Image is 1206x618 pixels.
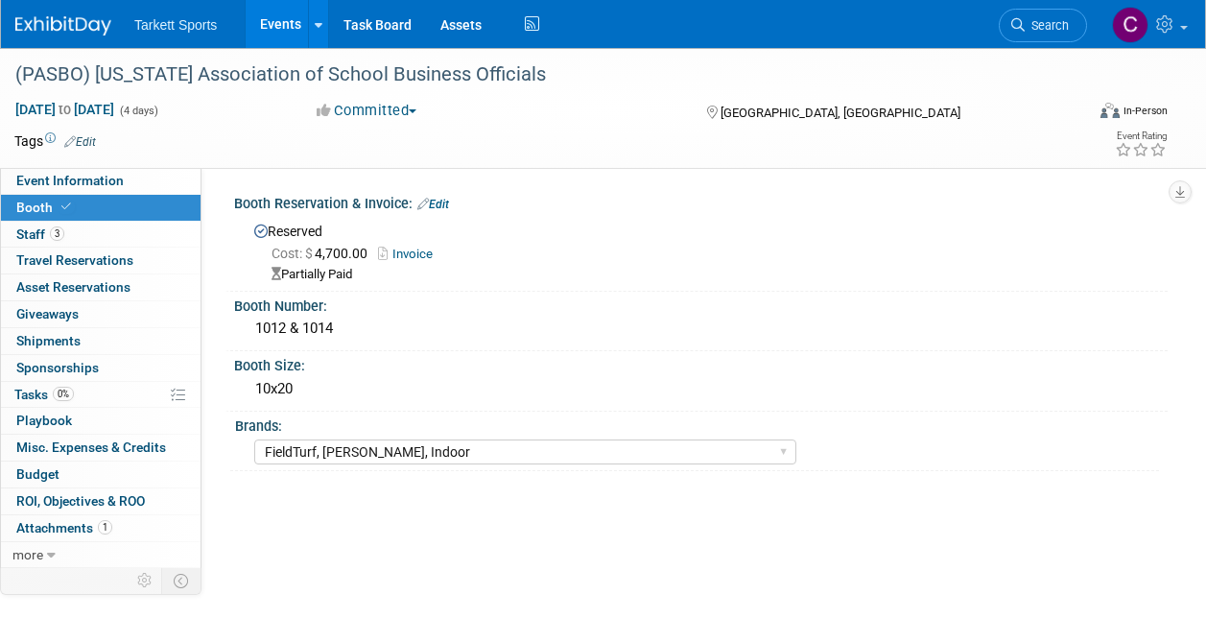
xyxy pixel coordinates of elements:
[129,568,162,593] td: Personalize Event Tab Strip
[272,266,1153,284] div: Partially Paid
[16,360,99,375] span: Sponsorships
[1025,18,1069,33] span: Search
[16,306,79,321] span: Giveaways
[162,568,201,593] td: Toggle Event Tabs
[1,301,201,327] a: Giveaways
[1,222,201,248] a: Staff3
[248,217,1153,284] div: Reserved
[16,173,124,188] span: Event Information
[310,101,424,121] button: Committed
[1,274,201,300] a: Asset Reservations
[234,292,1168,316] div: Booth Number:
[1,408,201,434] a: Playbook
[1,328,201,354] a: Shipments
[1,248,201,273] a: Travel Reservations
[1,462,201,487] a: Budget
[1,382,201,408] a: Tasks0%
[1,435,201,461] a: Misc. Expenses & Credits
[53,387,74,401] span: 0%
[64,135,96,149] a: Edit
[999,9,1087,42] a: Search
[16,493,145,509] span: ROI, Objectives & ROO
[1115,131,1167,141] div: Event Rating
[16,413,72,428] span: Playbook
[16,440,166,455] span: Misc. Expenses & Credits
[16,520,112,535] span: Attachments
[248,374,1153,404] div: 10x20
[721,106,960,120] span: [GEOGRAPHIC_DATA], [GEOGRAPHIC_DATA]
[12,547,43,562] span: more
[417,198,449,211] a: Edit
[56,102,74,117] span: to
[378,247,442,261] a: Invoice
[9,58,1069,92] div: (PASBO) [US_STATE] Association of School Business Officials
[16,200,75,215] span: Booth
[1100,103,1120,118] img: Format-Inperson.png
[16,466,59,482] span: Budget
[1000,100,1168,129] div: Event Format
[272,246,375,261] span: 4,700.00
[15,16,111,36] img: ExhibitDay
[1,542,201,568] a: more
[1112,7,1148,43] img: Christa Collins
[1123,104,1168,118] div: In-Person
[1,195,201,221] a: Booth
[14,387,74,402] span: Tasks
[61,202,71,212] i: Booth reservation complete
[234,189,1168,214] div: Booth Reservation & Invoice:
[248,314,1153,344] div: 1012 & 1014
[50,226,64,241] span: 3
[16,333,81,348] span: Shipments
[118,105,158,117] span: (4 days)
[16,226,64,242] span: Staff
[16,252,133,268] span: Travel Reservations
[1,488,201,514] a: ROI, Objectives & ROO
[1,168,201,194] a: Event Information
[14,131,96,151] td: Tags
[272,246,315,261] span: Cost: $
[1,515,201,541] a: Attachments1
[1,355,201,381] a: Sponsorships
[98,520,112,535] span: 1
[235,412,1159,436] div: Brands:
[16,279,130,295] span: Asset Reservations
[134,17,217,33] span: Tarkett Sports
[234,351,1168,375] div: Booth Size:
[14,101,115,118] span: [DATE] [DATE]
